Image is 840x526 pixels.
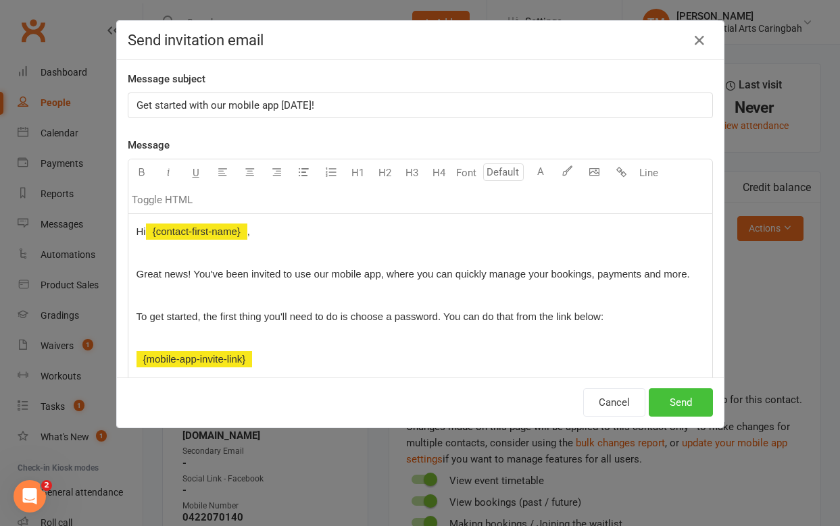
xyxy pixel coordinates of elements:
button: U [182,159,209,186]
button: A [527,159,554,186]
button: H3 [399,159,426,186]
iframe: Intercom live chat [14,480,46,512]
span: Get started with our mobile app [DATE]! [137,99,314,111]
button: Cancel [583,388,645,417]
span: To get started, the first thing you'll need to do is choose a password. You can do that from the ... [137,311,604,322]
button: H1 [345,159,372,186]
input: Default [483,163,524,181]
button: H2 [372,159,399,186]
span: Hi [137,226,146,237]
button: Font [453,159,480,186]
span: , [247,226,250,237]
span: Great news! You've been invited to use our mobile app, where you can quickly manage your bookings... [137,268,690,280]
button: H4 [426,159,453,186]
button: Toggle HTML [128,186,196,213]
button: Send [649,388,713,417]
label: Message subject [128,71,205,87]
button: Line [635,159,662,186]
h4: Send invitation email [128,32,713,49]
span: U [193,167,199,179]
label: Message [128,137,170,153]
span: 2 [41,480,52,491]
button: Close [689,30,710,51]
